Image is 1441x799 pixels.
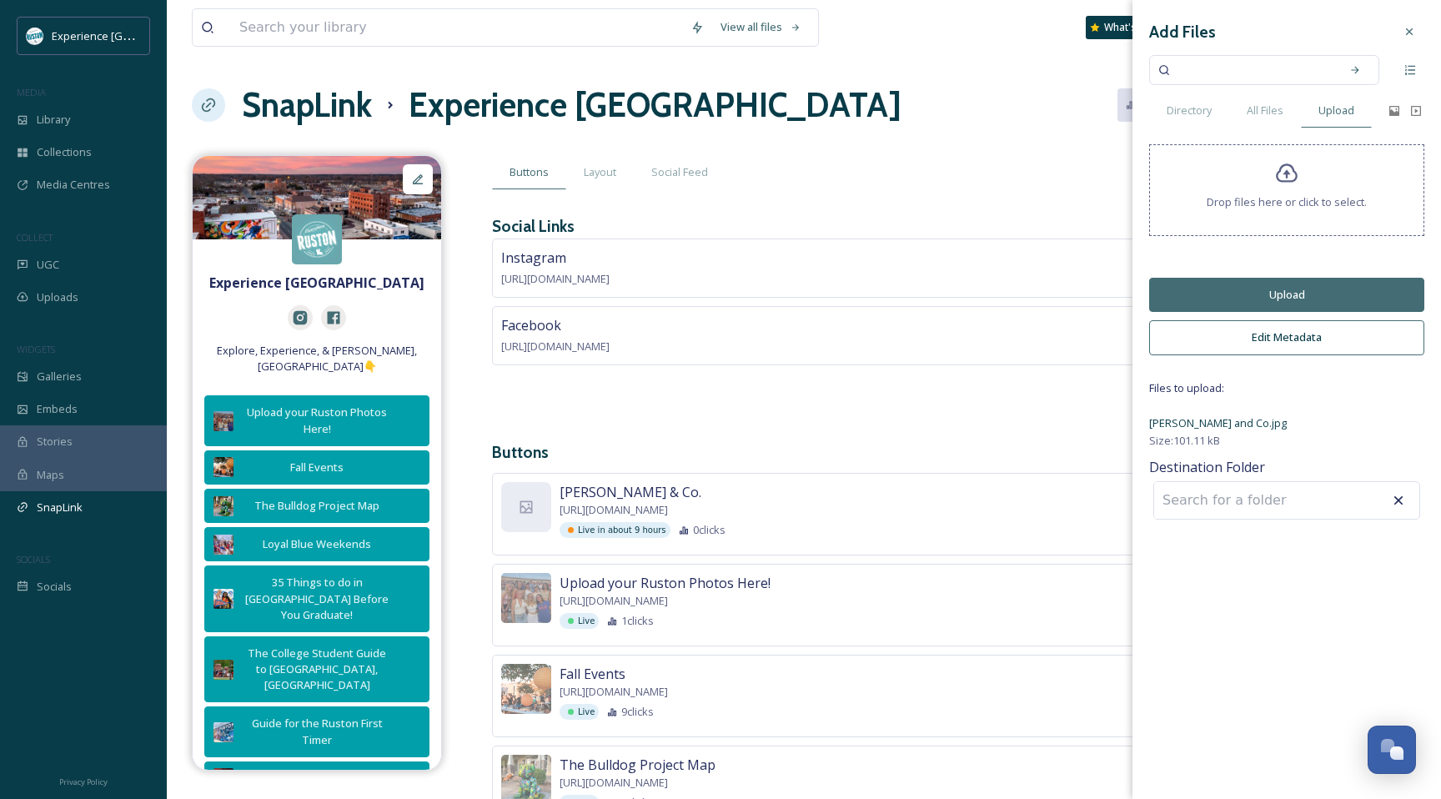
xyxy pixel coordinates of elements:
button: Loyal Blue Weekends [204,527,429,561]
a: View all files [712,11,810,43]
span: Galleries [37,369,82,384]
img: 93eb2eb8-44e4-4772-b324-92d2570b4e34.jpg [213,660,233,680]
img: 475f994e-39dc-4f57-872c-eeebedf4b9a2.jpg [501,573,551,623]
img: fb003ca6-3847-4083-9791-8fcff1e56fec.jpg [193,156,441,239]
span: The Bulldog Project Map [560,755,715,775]
a: Privacy Policy [59,771,108,791]
div: The College Student Guide to [GEOGRAPHIC_DATA], [GEOGRAPHIC_DATA] [242,646,392,694]
span: Buttons [510,164,549,180]
button: Analytics [1117,88,1198,121]
span: Upload your Ruston Photos Here! [560,573,771,593]
button: The College Student Guide to [GEOGRAPHIC_DATA], [GEOGRAPHIC_DATA] [204,636,429,703]
div: Live [560,613,599,629]
button: Upload [1149,278,1424,312]
span: Size: 101.11 kB [1149,433,1220,449]
img: fe9a1069-3783-491c-9916-c37af366a6b3.jpg [213,496,233,516]
span: Upload [1318,103,1354,118]
span: Directory [1167,103,1212,118]
span: Stories [37,434,73,450]
span: Library [37,112,70,128]
span: Maps [37,467,64,483]
span: Privacy Policy [59,776,108,787]
a: What's New [1086,16,1169,39]
div: The Bulldog Project Map [242,498,392,514]
a: Analytics [1117,88,1207,121]
div: 35 Things to do in [GEOGRAPHIC_DATA] Before You Graduate! [242,575,392,623]
button: Fall Events [204,450,429,485]
span: [URL][DOMAIN_NAME] [560,775,668,791]
a: SnapLink [242,80,372,130]
div: Live in about 9 hours [560,522,670,538]
span: SOCIALS [17,553,50,565]
span: UGC [37,257,59,273]
input: Search for a folder [1154,482,1338,519]
span: All Files [1247,103,1283,118]
span: Media Centres [37,177,110,193]
span: Drop files here or click to select. [1207,194,1367,210]
span: COLLECT [17,231,53,244]
h3: Social Links [492,214,575,239]
img: a412d939-8eee-4567-a468-56b9353d1ce2.jpg [213,768,233,788]
span: 9 clicks [621,704,654,720]
span: Files to upload: [1149,380,1424,396]
div: Guide for the Ruston First Timer [242,716,392,747]
img: 3d43b9cc-57a7-4b50-8df7-45f1e662274a.jpg [501,664,551,714]
span: Facebook [501,316,561,334]
strong: Experience [GEOGRAPHIC_DATA] [209,274,424,292]
span: [URL][DOMAIN_NAME] [560,502,668,518]
button: Guide for the Ruston First Timer [204,706,429,756]
div: Upload your Ruston Photos Here! [242,405,392,436]
span: Explore, Experience, & [PERSON_NAME], [GEOGRAPHIC_DATA]👇 [201,343,433,374]
button: 35 Things to do in [GEOGRAPHIC_DATA] Before You Graduate! [204,565,429,632]
div: Fall Events [242,460,392,475]
img: 52ece8bb-f087-4bb2-80e8-5bc1620114e8.jpg [213,589,233,609]
div: Loyal Blue Weekends [242,536,392,552]
span: [URL][DOMAIN_NAME] [560,593,668,609]
span: WIDGETS [17,343,55,355]
button: Upload your Ruston Photos Here! [204,395,429,445]
img: 3d43b9cc-57a7-4b50-8df7-45f1e662274a.jpg [213,457,233,477]
img: edc258aa-9e94-418b-a68a-05723248e859.jpg [213,535,233,555]
span: Embeds [37,401,78,417]
button: The Bulldog Project Map [204,489,429,523]
img: 475f994e-39dc-4f57-872c-eeebedf4b9a2.jpg [213,411,233,431]
span: [URL][DOMAIN_NAME] [501,339,610,354]
span: 0 clicks [693,522,726,538]
span: [URL][DOMAIN_NAME] [560,684,668,700]
span: [PERSON_NAME] & Co. [560,482,701,502]
button: Open Chat [1368,726,1416,774]
h3: Add Files [1149,20,1216,44]
span: Instagram [501,249,566,267]
span: [PERSON_NAME] and Co.jpg [1149,415,1287,430]
img: 24IZHUKKFBA4HCESFN4PRDEIEY.avif [27,28,43,44]
h1: Experience [GEOGRAPHIC_DATA] [409,80,901,130]
img: 7146c74d-1cc9-4275-baea-d2edb7c18b24.jpg [213,722,233,742]
button: Edit Metadata [1149,320,1424,354]
button: Event Calendar [204,761,429,796]
span: [URL][DOMAIN_NAME] [501,271,610,286]
span: 1 clicks [621,613,654,629]
span: Uploads [37,289,78,305]
span: Social Feed [651,164,708,180]
span: Layout [584,164,616,180]
span: Socials [37,579,72,595]
div: Live [560,704,599,720]
span: MEDIA [17,86,46,98]
h3: Buttons [492,440,1416,465]
span: Fall Events [560,664,625,684]
input: Search your library [231,9,682,46]
span: Experience [GEOGRAPHIC_DATA] [52,28,217,43]
span: Collections [37,144,92,160]
span: Destination Folder [1149,457,1424,477]
img: 415526570_740934454749135_6712834479988994226_n.jpg [292,214,342,264]
span: SnapLink [37,500,83,515]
